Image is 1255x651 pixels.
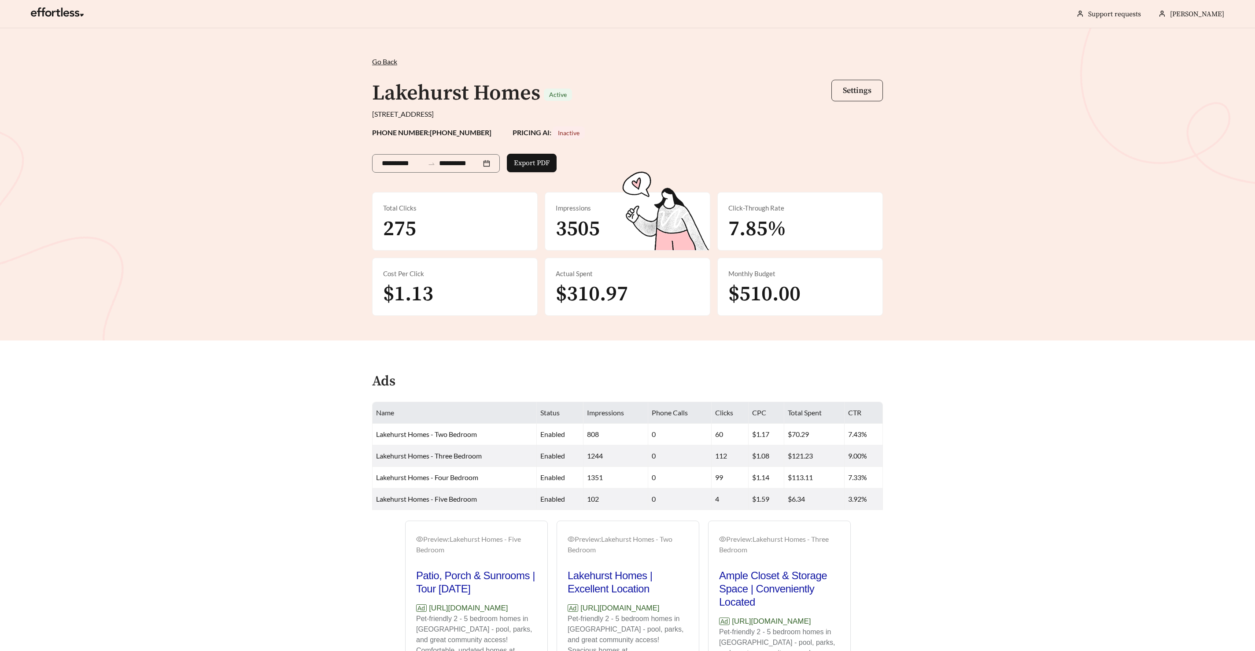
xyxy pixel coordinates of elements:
span: Ad [719,618,730,625]
span: Lakehurst Homes - Two Bedroom [376,430,477,438]
span: [PERSON_NAME] [1170,10,1224,18]
th: Total Spent [784,402,845,424]
h1: Lakehurst Homes [372,80,540,107]
td: 7.33% [845,467,883,488]
div: Preview: Lakehurst Homes - Five Bedroom [416,534,537,555]
div: Cost Per Click [383,269,527,279]
p: [URL][DOMAIN_NAME] [719,616,840,627]
p: [URL][DOMAIN_NAME] [568,603,688,614]
span: Inactive [558,129,580,137]
span: eye [719,536,726,543]
span: Lakehurst Homes - Three Bedroom [376,451,482,460]
td: 808 [583,424,648,445]
div: Total Clicks [383,203,527,213]
span: Active [549,91,567,98]
td: $1.14 [749,467,784,488]
td: $1.08 [749,445,784,467]
span: Export PDF [514,158,550,168]
td: 4 [712,488,749,510]
td: 0 [648,467,712,488]
td: $1.17 [749,424,784,445]
td: 0 [648,445,712,467]
div: Click-Through Rate [728,203,872,213]
p: [URL][DOMAIN_NAME] [416,603,537,614]
strong: PRICING AI: [513,128,585,137]
span: eye [416,536,423,543]
td: 7.43% [845,424,883,445]
h2: Lakehurst Homes | Excellent Location [568,569,688,596]
span: Lakehurst Homes - Four Bedroom [376,473,478,481]
span: Settings [843,85,871,96]
div: Impressions [556,203,699,213]
th: Status [537,402,583,424]
td: 102 [583,488,648,510]
span: CPC [752,408,766,417]
td: $121.23 [784,445,845,467]
td: 60 [712,424,749,445]
span: Lakehurst Homes - Five Bedroom [376,495,477,503]
th: Clicks [712,402,749,424]
span: enabled [540,495,565,503]
span: 275 [383,216,416,242]
span: Ad [568,604,578,612]
a: Support requests [1088,10,1141,18]
div: Monthly Budget [728,269,872,279]
span: enabled [540,430,565,438]
td: 3.92% [845,488,883,510]
button: Export PDF [507,154,557,172]
span: Ad [416,604,427,612]
th: Phone Calls [648,402,712,424]
span: Go Back [372,57,397,66]
span: eye [568,536,575,543]
span: $1.13 [383,281,433,307]
td: $1.59 [749,488,784,510]
span: CTR [848,408,861,417]
span: $510.00 [728,281,801,307]
td: 112 [712,445,749,467]
span: $310.97 [556,281,628,307]
th: Name [373,402,537,424]
th: Impressions [583,402,648,424]
span: to [428,159,436,167]
span: 7.85% [728,216,786,242]
span: swap-right [428,160,436,168]
div: Preview: Lakehurst Homes - Two Bedroom [568,534,688,555]
span: 3505 [556,216,600,242]
h2: Ample Closet & Storage Space | Conveniently Located [719,569,840,609]
td: $113.11 [784,467,845,488]
td: 0 [648,424,712,445]
td: 0 [648,488,712,510]
td: $70.29 [784,424,845,445]
td: 9.00% [845,445,883,467]
td: 99 [712,467,749,488]
button: Settings [831,80,883,101]
span: enabled [540,451,565,460]
h2: Patio, Porch & Sunrooms | Tour [DATE] [416,569,537,596]
div: Actual Spent [556,269,699,279]
span: enabled [540,473,565,481]
strong: PHONE NUMBER: [PHONE_NUMBER] [372,128,491,137]
div: Preview: Lakehurst Homes - Three Bedroom [719,534,840,555]
h4: Ads [372,374,395,389]
td: $6.34 [784,488,845,510]
td: 1351 [583,467,648,488]
td: 1244 [583,445,648,467]
div: [STREET_ADDRESS] [372,109,883,119]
